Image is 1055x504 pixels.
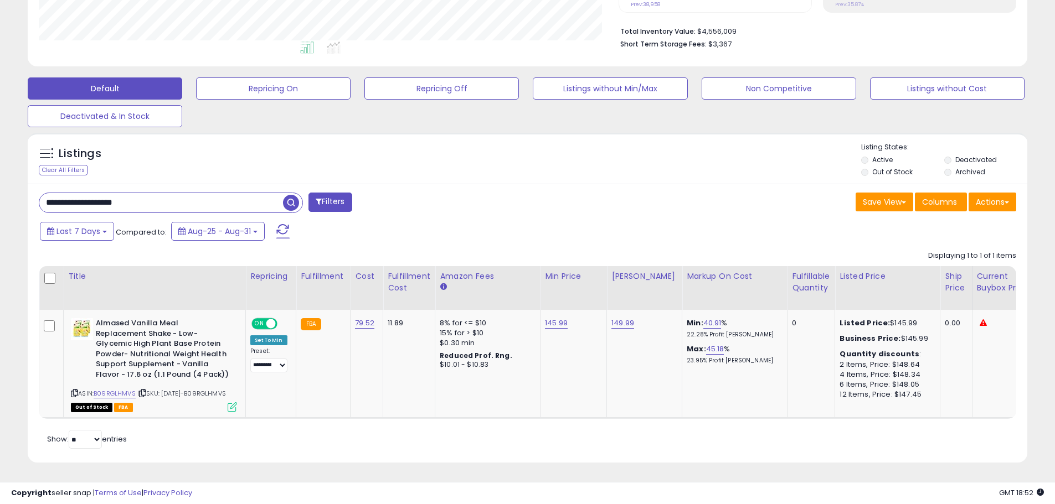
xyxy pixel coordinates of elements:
[71,318,237,411] div: ASIN:
[308,193,352,212] button: Filters
[250,347,287,372] div: Preset:
[56,226,100,237] span: Last 7 Days
[687,331,779,339] p: 22.28% Profit [PERSON_NAME]
[355,271,378,282] div: Cost
[687,357,779,365] p: 23.95% Profit [PERSON_NAME]
[59,146,101,162] h5: Listings
[71,403,112,412] span: All listings that are currently out of stock and unavailable for purchase on Amazon
[114,403,133,412] span: FBA
[47,434,127,444] span: Show: entries
[143,487,192,498] a: Privacy Policy
[840,380,932,389] div: 6 Items, Price: $148.05
[440,271,536,282] div: Amazon Fees
[40,222,114,241] button: Last 7 Days
[137,389,226,398] span: | SKU: [DATE]-B09RGLHMVS
[840,333,900,344] b: Business Price:
[71,318,93,340] img: 41qT0tdKGjL._SL40_.jpg
[11,487,52,498] strong: Copyright
[440,338,532,348] div: $0.30 min
[171,222,265,241] button: Aug-25 - Aug-31
[95,487,142,498] a: Terms of Use
[955,155,997,164] label: Deactivated
[611,271,677,282] div: [PERSON_NAME]
[620,24,1008,37] li: $4,556,009
[39,165,88,175] div: Clear All Filters
[703,318,722,329] a: 40.91
[702,77,856,100] button: Non Competitive
[840,349,932,359] div: :
[999,487,1044,498] span: 2025-09-8 18:52 GMT
[620,27,696,36] b: Total Inventory Value:
[682,266,788,310] th: The percentage added to the cost of goods (COGS) that forms the calculator for Min & Max prices.
[250,335,287,345] div: Set To Min
[631,1,660,8] small: Prev: 38,958
[301,318,321,330] small: FBA
[792,271,830,294] div: Fulfillable Quantity
[840,318,890,328] b: Listed Price:
[11,488,192,498] div: seller snap | |
[928,251,1016,261] div: Displaying 1 to 1 of 1 items
[253,319,266,329] span: ON
[545,318,568,329] a: 145.99
[28,77,182,100] button: Default
[977,271,1034,294] div: Current Buybox Price
[840,370,932,380] div: 4 Items, Price: $148.34
[840,318,932,328] div: $145.99
[388,271,430,294] div: Fulfillment Cost
[545,271,602,282] div: Min Price
[945,271,967,294] div: Ship Price
[687,344,779,365] div: %
[28,105,182,127] button: Deactivated & In Stock
[301,271,346,282] div: Fulfillment
[355,318,374,329] a: 79.52
[94,389,136,398] a: B09RGLHMVS
[276,319,294,329] span: OFF
[835,1,864,8] small: Prev: 35.87%
[969,193,1016,211] button: Actions
[68,271,241,282] div: Title
[872,167,913,176] label: Out of Stock
[915,193,967,211] button: Columns
[620,39,707,49] b: Short Term Storage Fees:
[250,271,291,282] div: Repricing
[872,155,893,164] label: Active
[955,167,985,176] label: Archived
[687,271,783,282] div: Markup on Cost
[687,318,703,328] b: Min:
[840,389,932,399] div: 12 Items, Price: $147.45
[792,318,826,328] div: 0
[840,349,919,359] b: Quantity discounts
[440,282,446,292] small: Amazon Fees.
[922,196,957,207] span: Columns
[687,344,706,354] b: Max:
[840,334,932,344] div: $145.99
[196,77,351,100] button: Repricing On
[870,77,1025,100] button: Listings without Cost
[440,351,512,360] b: Reduced Prof. Rng.
[388,318,426,328] div: 11.89
[364,77,519,100] button: Repricing Off
[708,39,732,49] span: $3,367
[533,77,687,100] button: Listings without Min/Max
[611,318,634,329] a: 149.99
[856,193,913,211] button: Save View
[440,318,532,328] div: 8% for <= $10
[840,271,935,282] div: Listed Price
[440,360,532,370] div: $10.01 - $10.83
[706,344,724,355] a: 45.18
[440,328,532,338] div: 15% for > $10
[840,360,932,370] div: 2 Items, Price: $148.64
[96,318,230,382] b: Almased Vanilla Meal Replacement Shake - Low-Glycemic High Plant Base Protein Powder- Nutritional...
[687,318,779,339] div: %
[861,142,1027,153] p: Listing States:
[116,227,167,237] span: Compared to:
[188,226,251,237] span: Aug-25 - Aug-31
[945,318,963,328] div: 0.00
